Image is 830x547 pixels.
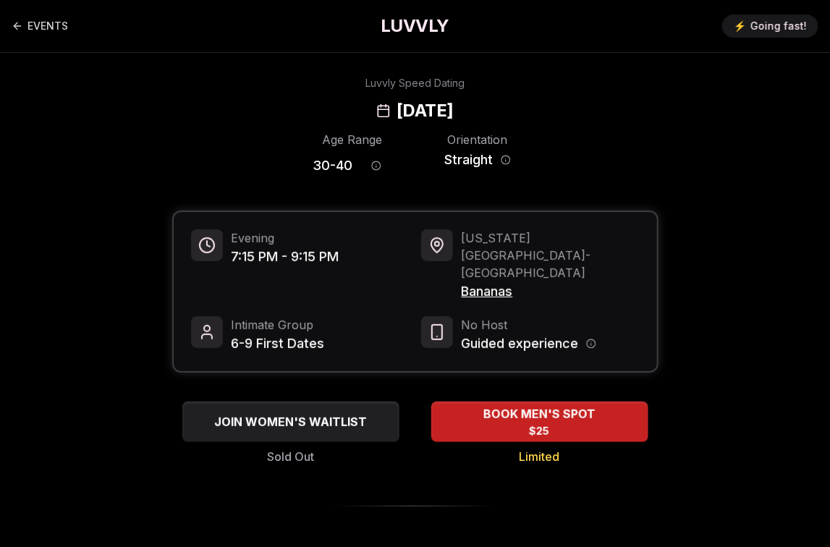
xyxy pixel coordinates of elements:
[431,402,648,442] button: BOOK MEN'S SPOT - Limited
[360,150,392,182] button: Age range information
[267,448,314,465] span: Sold Out
[381,14,449,38] a: LUVVLY
[313,156,353,176] span: 30 - 40
[462,281,640,302] span: Bananas
[232,229,339,247] span: Evening
[480,405,598,423] span: BOOK MEN'S SPOT
[211,413,370,431] span: JOIN WOMEN'S WAITLIST
[232,247,339,267] span: 7:15 PM - 9:15 PM
[586,339,596,349] button: Host information
[182,402,399,442] button: JOIN WOMEN'S WAITLIST - Sold Out
[365,76,465,90] div: Luvvly Speed Dating
[445,150,494,170] span: Straight
[397,99,453,122] h2: [DATE]
[232,316,325,334] span: Intimate Group
[501,155,511,165] button: Orientation information
[12,12,68,41] a: Back to events
[232,334,325,354] span: 6-9 First Dates
[734,19,746,33] span: ⚡️
[313,131,392,148] div: Age Range
[462,229,640,281] span: [US_STATE][GEOGRAPHIC_DATA] - [GEOGRAPHIC_DATA]
[530,424,550,438] span: $25
[439,131,517,148] div: Orientation
[462,334,579,354] span: Guided experience
[750,19,807,33] span: Going fast!
[520,448,560,465] span: Limited
[462,316,596,334] span: No Host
